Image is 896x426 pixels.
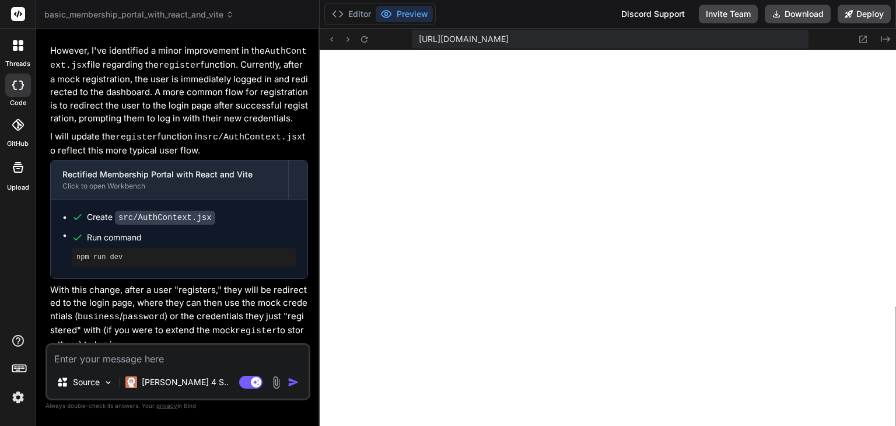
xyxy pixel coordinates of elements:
[142,376,229,388] p: [PERSON_NAME] 4 S..
[202,132,302,142] code: src/AuthContext.jsx
[838,5,891,23] button: Deploy
[87,211,215,224] div: Create
[8,387,28,407] img: settings
[376,6,433,22] button: Preview
[123,312,164,322] code: password
[320,50,896,426] iframe: Preview
[10,98,26,108] label: code
[87,232,296,243] span: Run command
[288,376,299,388] img: icon
[50,44,308,125] p: However, I've identified a minor improvement in the file regarding the function. Currently, after...
[76,253,291,262] pre: npm run dev
[7,183,29,193] label: Upload
[116,132,157,142] code: register
[78,312,120,322] code: business
[125,376,137,388] img: Claude 4 Sonnet
[159,61,201,71] code: register
[699,5,758,23] button: Invite Team
[327,6,376,22] button: Editor
[62,169,276,180] div: Rectified Membership Portal with React and Vite
[103,378,113,387] img: Pick Models
[5,59,30,69] label: threads
[62,181,276,191] div: Click to open Workbench
[50,130,308,158] p: I will update the function in to reflect this more typical user flow.
[44,9,234,20] span: basic_membership_portal_with_react_and_vite
[51,160,288,199] button: Rectified Membership Portal with React and ViteClick to open Workbench
[156,402,177,409] span: privacy
[45,400,310,411] p: Always double-check its answers. Your in Bind
[235,326,277,336] code: register
[614,5,692,23] div: Discord Support
[419,33,509,45] span: [URL][DOMAIN_NAME]
[765,5,831,23] button: Download
[73,376,100,388] p: Source
[7,139,29,149] label: GitHub
[269,376,283,389] img: attachment
[115,211,215,225] code: src/AuthContext.jsx
[50,284,308,352] p: With this change, after a user "registers," they will be redirected to the login page, where they...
